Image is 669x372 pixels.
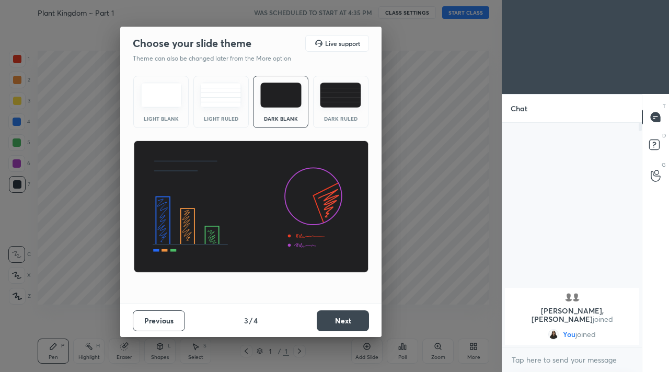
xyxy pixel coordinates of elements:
[325,40,360,47] h5: Live support
[563,292,574,303] img: default.png
[563,330,575,339] span: You
[320,116,362,121] div: Dark Ruled
[200,116,242,121] div: Light Ruled
[575,330,596,339] span: joined
[571,292,581,303] img: default.png
[133,54,302,63] p: Theme can also be changed later from the More option
[249,315,252,326] h4: /
[317,310,369,331] button: Next
[260,83,302,108] img: darkTheme.f0cc69e5.svg
[133,37,251,50] h2: Choose your slide theme
[200,83,241,108] img: lightRuledTheme.5fabf969.svg
[662,161,666,169] p: G
[133,310,185,331] button: Previous
[140,116,182,121] div: Light Blank
[141,83,182,108] img: lightTheme.e5ed3b09.svg
[548,329,559,340] img: dbef72a569dc4e7fb15a370dab58d10a.jpg
[244,315,248,326] h4: 3
[502,95,536,122] p: Chat
[511,307,633,323] p: [PERSON_NAME], [PERSON_NAME]
[260,116,302,121] div: Dark Blank
[133,141,369,273] img: darkThemeBanner.d06ce4a2.svg
[663,102,666,110] p: T
[502,286,642,347] div: grid
[593,314,613,324] span: joined
[320,83,361,108] img: darkRuledTheme.de295e13.svg
[253,315,258,326] h4: 4
[662,132,666,140] p: D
